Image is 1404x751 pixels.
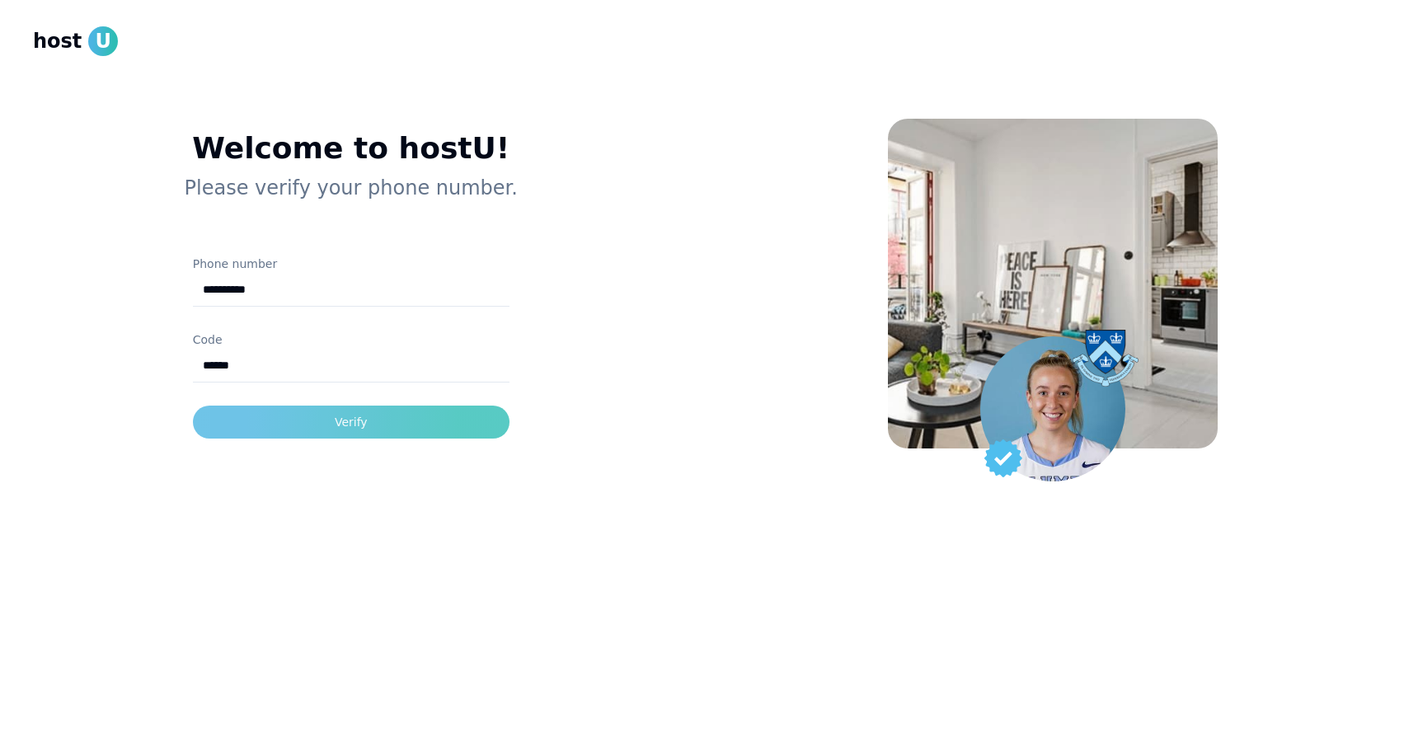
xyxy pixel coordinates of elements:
label: Phone number [193,257,277,270]
div: Verify [335,414,368,430]
h1: Welcome to hostU! [140,132,562,165]
img: House Background [888,119,1218,448]
a: hostU [33,26,118,56]
img: Student [980,336,1125,481]
span: host [33,28,82,54]
p: Please verify your phone number. [140,175,562,201]
button: Verify [193,406,509,439]
span: U [88,26,118,56]
label: Code [193,333,223,346]
img: Columbia university [1073,330,1139,387]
